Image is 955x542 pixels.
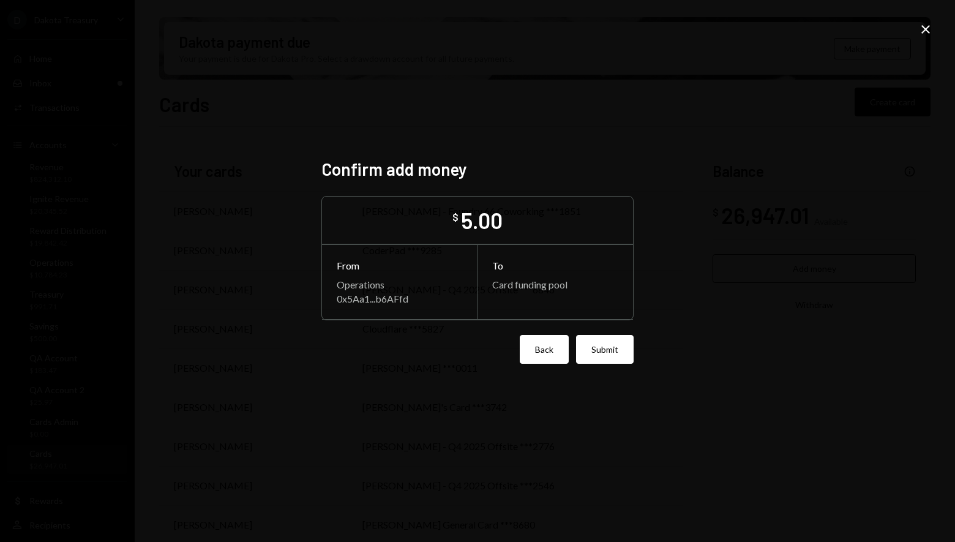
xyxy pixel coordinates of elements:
[520,335,569,364] button: Back
[576,335,634,364] button: Submit
[337,279,462,290] div: Operations
[492,279,618,290] div: Card funding pool
[492,260,618,271] div: To
[461,206,503,234] div: 5.00
[337,293,462,304] div: 0x5Aa1...b6AFfd
[321,157,634,181] h2: Confirm add money
[452,211,459,224] div: $
[337,260,462,271] div: From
